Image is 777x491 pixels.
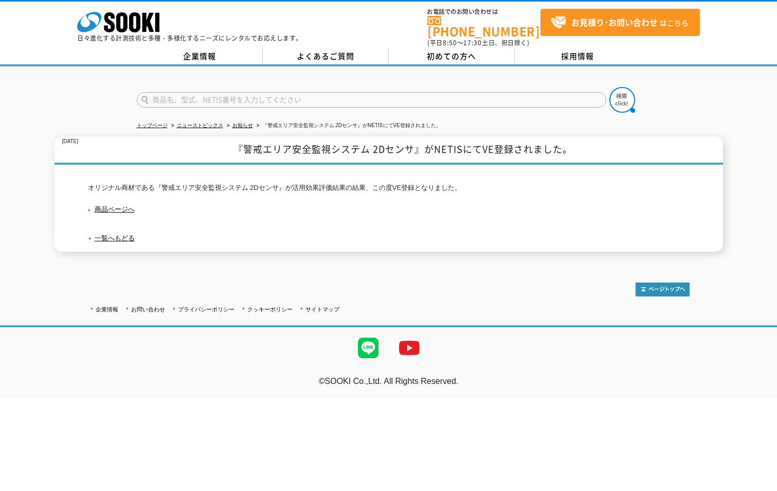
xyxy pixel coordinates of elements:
a: お問い合わせ [131,306,165,312]
a: お見積り･お問い合わせはこちら [540,9,700,36]
a: クッキーポリシー [247,306,293,312]
span: 8:50 [443,38,457,47]
a: テストMail [737,388,777,396]
img: YouTube [389,327,430,369]
span: はこちら [551,15,689,30]
img: トップページへ [636,283,690,296]
a: 企業情報 [96,306,118,312]
a: 商品ページへ [88,205,135,213]
p: オリジナル商材である『警戒エリア安全監視システム 2Dセンサ』が活用効果評価結果の結果、この度VE登録となりました。 [88,183,690,194]
input: 商品名、型式、NETIS番号を入力してください [137,92,606,108]
img: LINE [348,327,389,369]
a: トップページ [137,122,168,128]
a: ニューストピックス [177,122,223,128]
a: サイトマップ [305,306,339,312]
a: [PHONE_NUMBER] [427,16,540,37]
span: お電話でのお問い合わせは [427,9,540,15]
span: (平日 ～ 土日、祝日除く) [427,38,529,47]
p: [DATE] [62,136,78,147]
a: よくあるご質問 [263,49,389,64]
span: 17:30 [463,38,482,47]
a: 一覧へもどる [95,234,135,242]
strong: お見積り･お問い合わせ [571,16,658,28]
img: btn_search.png [609,87,635,113]
p: 日々進化する計測技術と多種・多様化するニーズにレンタルでお応えします。 [77,35,302,41]
a: お知らせ [232,122,253,128]
a: 採用情報 [515,49,641,64]
a: プライバシーポリシー [178,306,234,312]
span: 初めての方へ [427,50,476,62]
a: 企業情報 [137,49,263,64]
h1: 『警戒エリア安全監視システム 2Dセンサ』がNETISにてVE登録されました。 [55,136,723,165]
li: 『警戒エリア安全監視システム 2Dセンサ』がNETISにてVE登録されました。 [255,120,441,131]
a: 初めての方へ [389,49,515,64]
